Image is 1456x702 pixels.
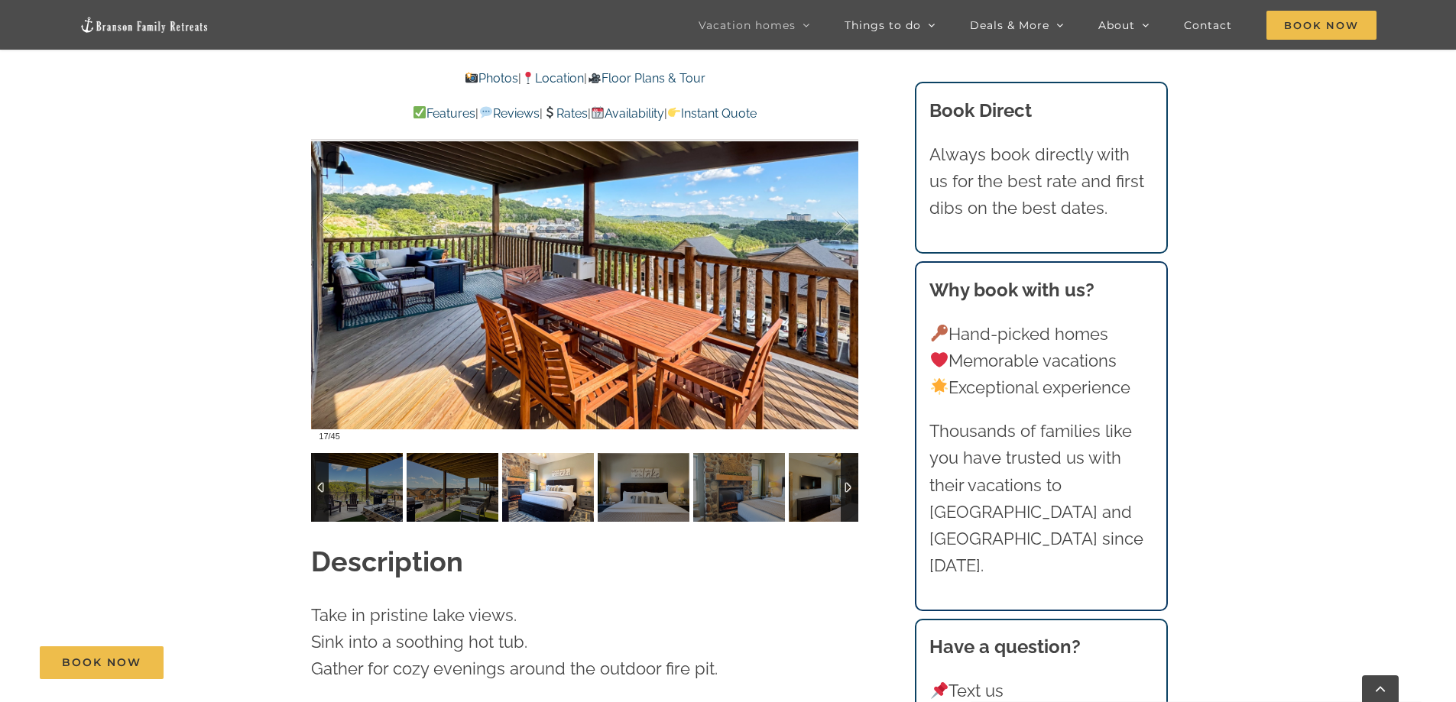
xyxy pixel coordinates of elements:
a: Photos [465,71,518,86]
img: 📸 [465,72,478,84]
p: | | | | [311,104,858,124]
h3: Why book with us? [929,277,1153,304]
img: ❤️ [931,351,948,368]
span: Contact [1184,20,1232,31]
img: 📍 [522,72,534,84]
p: Thousands of families like you have trusted us with their vacations to [GEOGRAPHIC_DATA] and [GEO... [929,418,1153,579]
img: Dreamweaver-Cabin-at-Table-Rock-Lake-3028-scaled.jpg-nggid043023-ngg0dyn-120x90-00f0w010c011r110f... [789,453,880,522]
img: Dreamweaver-Cabin-at-Table-Rock-Lake-3027-scaled.jpg-nggid043022-ngg0dyn-120x90-00f0w010c011r110f... [693,453,785,522]
b: Book Direct [929,99,1032,121]
img: Dreamweaver-Cabin-Table-Rock-Lake-2016-scaled.jpg-nggid043202-ngg0dyn-120x90-00f0w010c011r110f110... [407,453,498,522]
img: 👉 [668,106,680,118]
strong: Have a question? [929,636,1081,658]
a: Location [521,71,584,86]
img: Dreamweaver-Cabin-at-Table-Rock-Lake-3025-scaled.jpg-nggid043020-ngg0dyn-120x90-00f0w010c011r110f... [502,453,594,522]
p: | | [311,69,858,89]
p: Hand-picked homes Memorable vacations Exceptional experience [929,321,1153,402]
strong: Description [311,545,463,577]
p: Always book directly with us for the best rate and first dibs on the best dates. [929,141,1153,222]
img: 🌟 [931,378,948,395]
img: Dreamweaver-Cabin-at-Table-Rock-Lake-3026-scaled.jpg-nggid043021-ngg0dyn-120x90-00f0w010c011r110f... [598,453,689,522]
img: ✅ [413,106,426,118]
a: Instant Quote [667,106,757,121]
a: Book Now [40,646,164,679]
span: Things to do [845,20,921,31]
img: 🎥 [589,72,601,84]
a: Rates [543,106,588,121]
p: Take in pristine lake views. Sink into a soothing hot tub. Gather for cozy evenings around the ou... [311,602,858,683]
span: Book Now [62,656,141,669]
img: 💲 [543,106,556,118]
img: Dreamweaver-Cabin-Table-Rock-Lake-2015-scaled.jpg-nggid043201-ngg0dyn-120x90-00f0w010c011r110f110... [311,453,403,522]
img: 🔑 [931,325,948,341]
span: Deals & More [970,20,1049,31]
span: Book Now [1266,11,1377,40]
img: 💬 [480,106,492,118]
span: About [1098,20,1135,31]
img: 📌 [931,682,948,699]
img: Branson Family Retreats Logo [79,16,209,34]
img: 📆 [592,106,604,118]
a: Features [413,106,475,121]
a: Availability [591,106,664,121]
span: Vacation homes [699,20,796,31]
a: Floor Plans & Tour [587,71,705,86]
a: Reviews [478,106,539,121]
